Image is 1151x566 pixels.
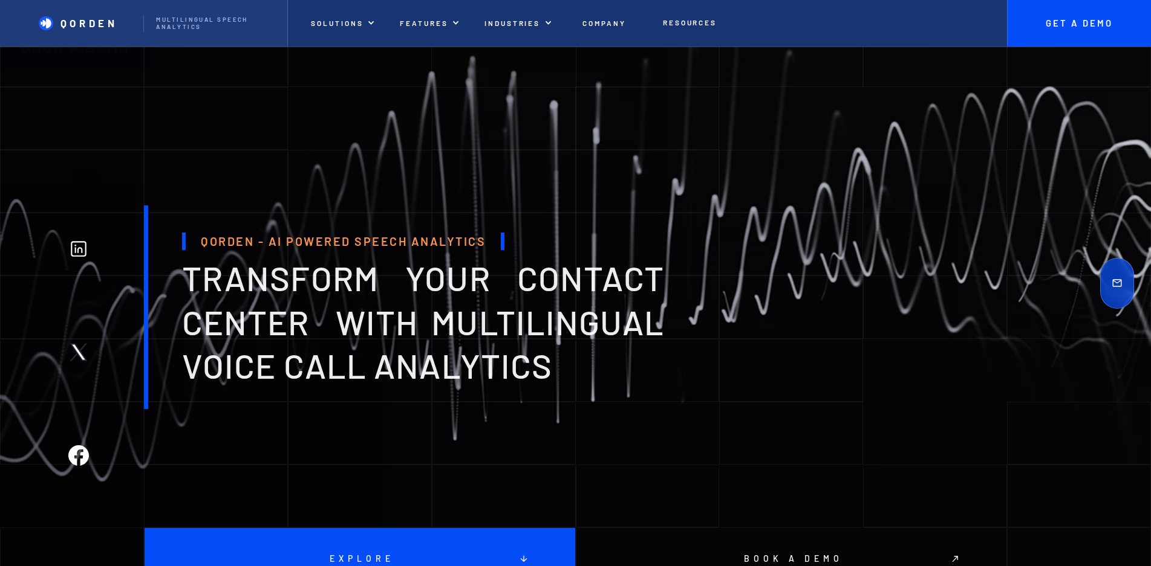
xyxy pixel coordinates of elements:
span: transform your contact center with multilingual voice Call analytics [182,257,664,386]
img: Linkedin [68,239,89,259]
p: Solutions [311,19,363,27]
p: Multilingual Speech analytics [156,16,274,31]
img: Twitter [68,342,89,362]
p: INDUSTRIES [484,19,540,27]
p: Get A Demo [1034,18,1125,29]
h1: Qorden - AI Powered Speech Analytics [182,233,505,250]
p: features [400,19,448,27]
p: Explore [325,554,394,564]
img: Facebook [68,445,89,466]
p: Resources [663,18,717,27]
p: Book a demo [740,554,843,564]
p: Qorden [60,17,118,29]
p: Company [582,19,626,27]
